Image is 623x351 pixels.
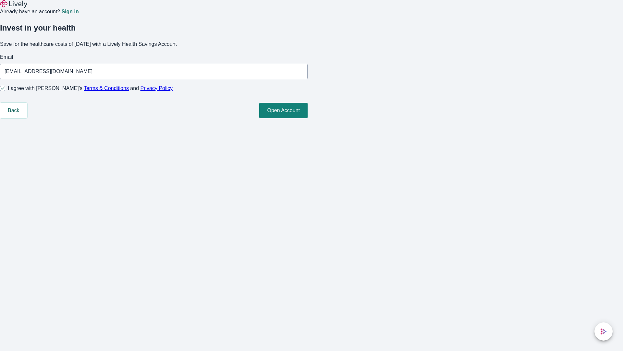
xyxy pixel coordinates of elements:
a: Terms & Conditions [84,85,129,91]
a: Sign in [61,9,79,14]
a: Privacy Policy [140,85,173,91]
button: Open Account [259,103,308,118]
svg: Lively AI Assistant [600,328,607,335]
span: I agree with [PERSON_NAME]’s and [8,84,173,92]
button: chat [594,322,613,341]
